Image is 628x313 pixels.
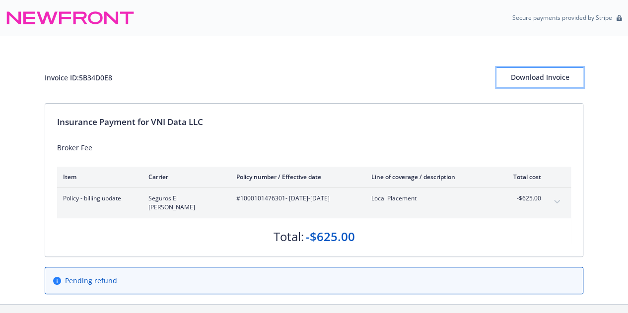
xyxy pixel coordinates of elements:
div: -$625.00 [306,228,355,245]
span: #1000101476301 - [DATE]-[DATE] [236,194,355,203]
span: Seguros El [PERSON_NAME] [148,194,220,212]
div: Invoice ID: 5B34D0E8 [45,72,112,83]
div: Policy - billing updateSeguros El [PERSON_NAME]#1000101476301- [DATE]-[DATE]Local Placement-$625.... [57,188,571,218]
p: Secure payments provided by Stripe [512,13,612,22]
div: Item [63,173,133,181]
div: Carrier [148,173,220,181]
span: Local Placement [371,194,488,203]
div: Policy number / Effective date [236,173,355,181]
span: -$625.00 [504,194,541,203]
div: Total cost [504,173,541,181]
div: Line of coverage / description [371,173,488,181]
div: Insurance Payment for VNI Data LLC [57,116,571,128]
span: Policy - billing update [63,194,133,203]
div: Broker Fee [57,142,571,153]
button: Download Invoice [496,67,583,87]
button: expand content [549,194,565,210]
div: Total: [274,228,304,245]
span: Pending refund [65,275,117,286]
